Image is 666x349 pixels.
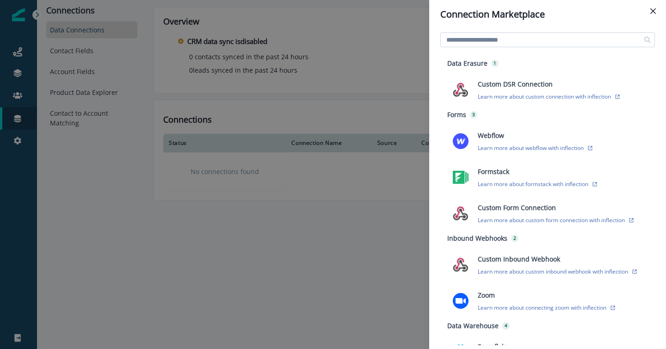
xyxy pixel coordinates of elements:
[505,322,507,329] p: 4
[453,133,469,149] img: webflow
[478,144,593,152] button: Learn more about webflow with inflection
[453,169,469,185] img: formstack
[472,111,475,118] p: 3
[478,254,560,264] p: Custom Inbound Webhook
[453,293,469,309] img: zoom
[478,216,625,224] p: Learn more about custom form connection with inflection
[478,304,616,312] button: Learn more about connecting zoom with inflection
[478,131,504,140] p: Webflow
[453,257,469,273] img: generic inbound webhook
[478,93,620,100] button: Learn more about custom connection with inflection
[493,60,496,67] p: 1
[447,233,507,243] p: Inbound Webhooks
[478,180,598,188] button: Learn more about formstack with inflection
[478,93,611,100] p: Learn more about custom connection with inflection
[478,216,634,224] button: Learn more about custom form connection with inflection
[447,321,499,330] p: Data Warehouse
[478,290,495,300] p: Zoom
[513,235,516,242] p: 2
[478,180,588,188] p: Learn more about formstack with inflection
[453,206,469,221] img: custom form
[478,268,628,275] p: Learn more about custom inbound webhook with inflection
[440,7,655,21] div: Connection Marketplace
[478,203,556,212] p: Custom Form Connection
[447,58,487,68] p: Data Erasure
[478,304,606,312] p: Learn more about connecting zoom with inflection
[478,79,553,89] p: Custom DSR Connection
[646,4,660,19] button: Close
[478,167,509,176] p: Formstack
[478,268,637,275] button: Learn more about custom inbound webhook with inflection
[447,110,466,119] p: Forms
[453,82,469,98] img: generic inbound webhook
[478,144,584,152] p: Learn more about webflow with inflection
